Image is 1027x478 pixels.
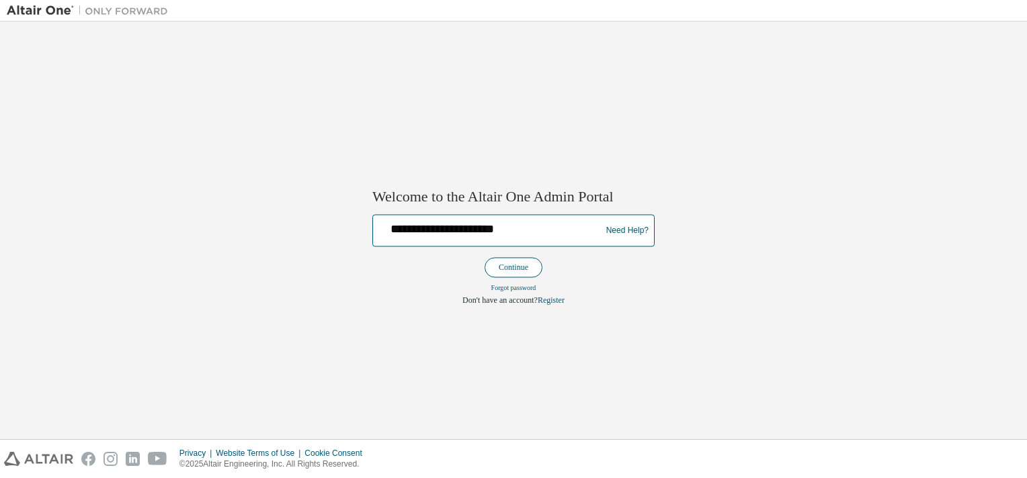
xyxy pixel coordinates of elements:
[372,187,655,206] h2: Welcome to the Altair One Admin Portal
[462,296,538,305] span: Don't have an account?
[179,459,370,470] p: © 2025 Altair Engineering, Inc. All Rights Reserved.
[538,296,565,305] a: Register
[126,452,140,466] img: linkedin.svg
[104,452,118,466] img: instagram.svg
[485,258,542,278] button: Continue
[216,448,304,459] div: Website Terms of Use
[491,285,536,292] a: Forgot password
[606,230,649,231] a: Need Help?
[7,4,175,17] img: Altair One
[179,448,216,459] div: Privacy
[4,452,73,466] img: altair_logo.svg
[148,452,167,466] img: youtube.svg
[304,448,370,459] div: Cookie Consent
[81,452,95,466] img: facebook.svg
